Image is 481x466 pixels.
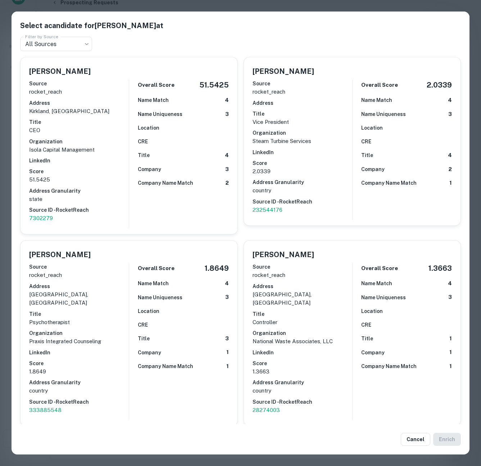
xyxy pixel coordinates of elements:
p: rocket_reach [253,88,352,96]
h6: Address Granularity [253,378,352,386]
h6: 3 [225,293,229,301]
h6: Address [29,99,129,107]
h6: Title [253,310,352,318]
p: rocket_reach [29,88,129,96]
h6: Organization [29,138,129,145]
button: Cancel [401,433,430,446]
h6: 3 [225,335,229,343]
h6: Company [138,349,161,357]
h6: Company Name Match [138,362,193,370]
h5: 1.8649 [205,263,229,274]
h6: Source [29,80,129,88]
h6: Company [361,165,385,173]
h6: 4 [225,279,229,288]
h5: 51.5425 [199,80,229,90]
h5: 2.0339 [427,80,452,90]
h5: 1.3663 [428,263,452,274]
h6: Title [138,151,150,159]
h6: Name Uniqueness [138,110,182,118]
h6: 2 [449,165,452,174]
h6: 3 [448,110,452,118]
h6: 3 [448,293,452,301]
h6: Name Match [361,279,392,287]
h5: [PERSON_NAME] [29,249,91,260]
h6: Title [361,151,373,159]
p: National Waste Associates, LLC [253,337,352,346]
h6: 1 [226,348,229,357]
h6: Name Match [361,96,392,104]
h6: Name Uniqueness [361,110,406,118]
h6: CRE [138,138,148,145]
h6: Name Uniqueness [361,294,406,301]
h6: Source ID - RocketReach [253,398,352,406]
h6: Address [29,282,129,290]
h5: [PERSON_NAME] [29,66,91,77]
h6: Address Granularity [29,378,129,386]
h6: 1 [449,179,452,187]
h6: 3 [225,165,229,174]
h6: Source [29,263,129,271]
h6: Organization [253,329,352,337]
h6: 4 [225,151,229,160]
a: 7302279 [29,214,129,223]
h6: LinkedIn [29,157,129,165]
div: All Sources [20,37,92,51]
h6: 1 [449,362,452,371]
h6: Overall Score [361,81,398,89]
p: 2.0339 [253,167,352,176]
h6: Overall Score [361,264,398,273]
h5: [PERSON_NAME] [253,249,314,260]
h6: Overall Score [138,81,174,89]
p: rocket_reach [29,271,129,279]
h6: 1 [449,348,452,357]
p: CEO [29,126,129,135]
p: Psychotherapist [29,318,129,327]
h6: Address [253,99,352,107]
p: [GEOGRAPHIC_DATA], [GEOGRAPHIC_DATA] [29,290,129,307]
h6: Score [29,167,129,175]
h6: Address Granularity [29,187,129,195]
h6: Location [361,124,383,132]
h6: Score [253,359,352,367]
h6: Title [253,110,352,118]
h6: 4 [448,151,452,160]
h6: 4 [448,96,452,104]
h6: CRE [361,138,371,145]
h6: Score [29,359,129,367]
h5: Select a candidate for [PERSON_NAME] at [20,20,461,31]
h6: Location [361,307,383,315]
p: 1.8649 [29,367,129,376]
h6: Score [253,159,352,167]
h6: 4 [225,96,229,104]
h6: Title [29,118,129,126]
p: kirkland, [GEOGRAPHIC_DATA] [29,107,129,116]
h6: Company Name Match [138,179,193,187]
h6: Company Name Match [361,179,417,187]
p: rocket_reach [253,271,352,279]
h6: Address Granularity [253,178,352,186]
h6: Name Uniqueness [138,294,182,301]
a: 232544176 [253,206,352,214]
a: 333885548 [29,406,129,415]
h6: CRE [361,321,371,329]
p: country [29,386,129,395]
h6: Company [361,349,385,357]
p: 28274003 [253,406,352,415]
h6: LinkedIn [253,148,352,156]
h6: Source ID - RocketReach [29,206,129,214]
h6: Source [253,80,352,88]
h6: Source ID - RocketReach [253,198,352,206]
h6: 4 [448,279,452,288]
h6: Source ID - RocketReach [29,398,129,406]
h6: Title [138,335,150,342]
h6: Overall Score [138,264,174,273]
h6: LinkedIn [253,349,352,357]
h6: Company [138,165,161,173]
h6: Title [361,335,373,342]
h6: 1 [226,362,229,371]
p: Praxis Integrated Counseling [29,337,129,346]
iframe: Chat Widget [445,408,481,443]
